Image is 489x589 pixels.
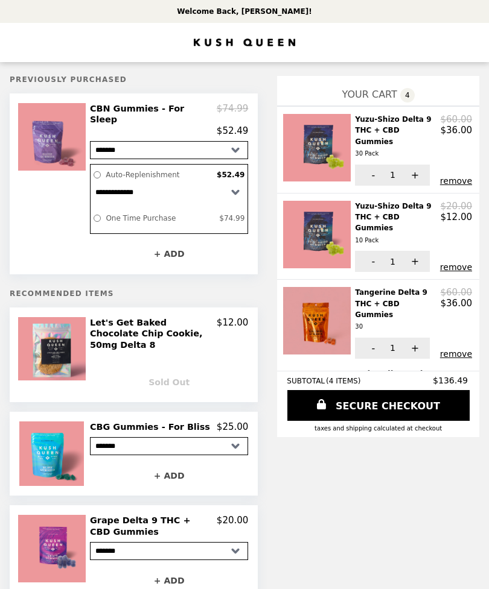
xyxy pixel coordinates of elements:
img: Grape Delta 9 THC + CBD Gummies [18,515,89,582]
img: Let's Get Baked Chocolate Chip Cookie, 50mg Delta 8 [18,317,89,381]
span: SUBTOTAL [287,377,326,385]
h2: Yuzu-Shizo Delta 9 THC + CBD Gummies [355,201,440,247]
img: Tangerine Delta 9 THC + CBD Gummies [283,287,354,354]
h2: CBN Gummies - For Sleep [90,103,217,125]
span: 1 [390,257,395,266]
h5: Recommended Items [10,289,258,298]
div: 10 Pack [355,235,435,246]
label: One Time Purchase [103,211,216,225]
span: 1 [390,343,395,353]
img: CBN Gummies - For Sleep [18,103,89,171]
select: Select a product variant [90,141,248,159]
button: remove [440,349,472,359]
button: + ADD [90,244,248,265]
h2: Tangerine Delta 9 THC + CBD Gummies [355,287,440,333]
img: Yuzu-Shizo Delta 9 THC + CBD Gummies [283,201,354,268]
p: $74.99 [217,103,249,125]
p: $12.00 [441,212,473,222]
h2: Let's Get Baked Chocolate Chip Cookie, 50mg Delta 8 [90,317,217,350]
div: 30 Pack [355,148,435,159]
p: Welcome Back, [PERSON_NAME]! [177,7,312,16]
button: remove [440,176,472,186]
h2: Grape Delta 9 THC + CBD Gummies [90,515,217,537]
button: - [355,165,388,186]
p: $36.00 [441,298,473,309]
button: + ADD [90,465,248,486]
div: Taxes and Shipping calculated at checkout [287,425,470,432]
h2: CBG Gummies - For Bliss [90,421,215,432]
button: - [355,251,388,272]
span: $136.49 [433,376,470,385]
p: $20.00 [441,201,473,212]
p: $60.00 [441,287,473,298]
button: + [397,338,430,359]
h2: Yuzu-Shizo Delta 9 THC + CBD Gummies [355,114,440,160]
button: + [397,251,430,272]
label: $52.49 [214,168,248,182]
button: remove [440,262,472,272]
select: Select a subscription option [91,182,248,203]
p: $60.00 [441,114,473,125]
img: Brand Logo [194,30,295,55]
div: 30 [355,321,435,332]
a: SECURE CHECKOUT [287,390,470,421]
p: $12.00 [217,317,249,350]
button: Subscribe and Save 30% [355,364,472,385]
span: 4 [400,88,415,102]
span: ( 4 ITEMS ) [326,377,360,385]
select: Select a product variant [90,437,248,455]
h5: Previously Purchased [10,75,258,84]
p: $20.00 [217,515,249,537]
select: Select a product variant [90,542,248,560]
button: + [397,165,430,186]
p: $25.00 [217,421,249,432]
span: 1 [390,170,395,180]
label: Auto-Replenishment [103,168,214,182]
button: - [355,338,388,359]
label: $74.99 [216,211,248,225]
img: CBG Gummies - For Bliss [19,421,87,486]
span: YOUR CART [342,89,397,100]
img: Yuzu-Shizo Delta 9 THC + CBD Gummies [283,114,354,181]
p: $36.00 [441,125,473,136]
p: $52.49 [217,125,249,136]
